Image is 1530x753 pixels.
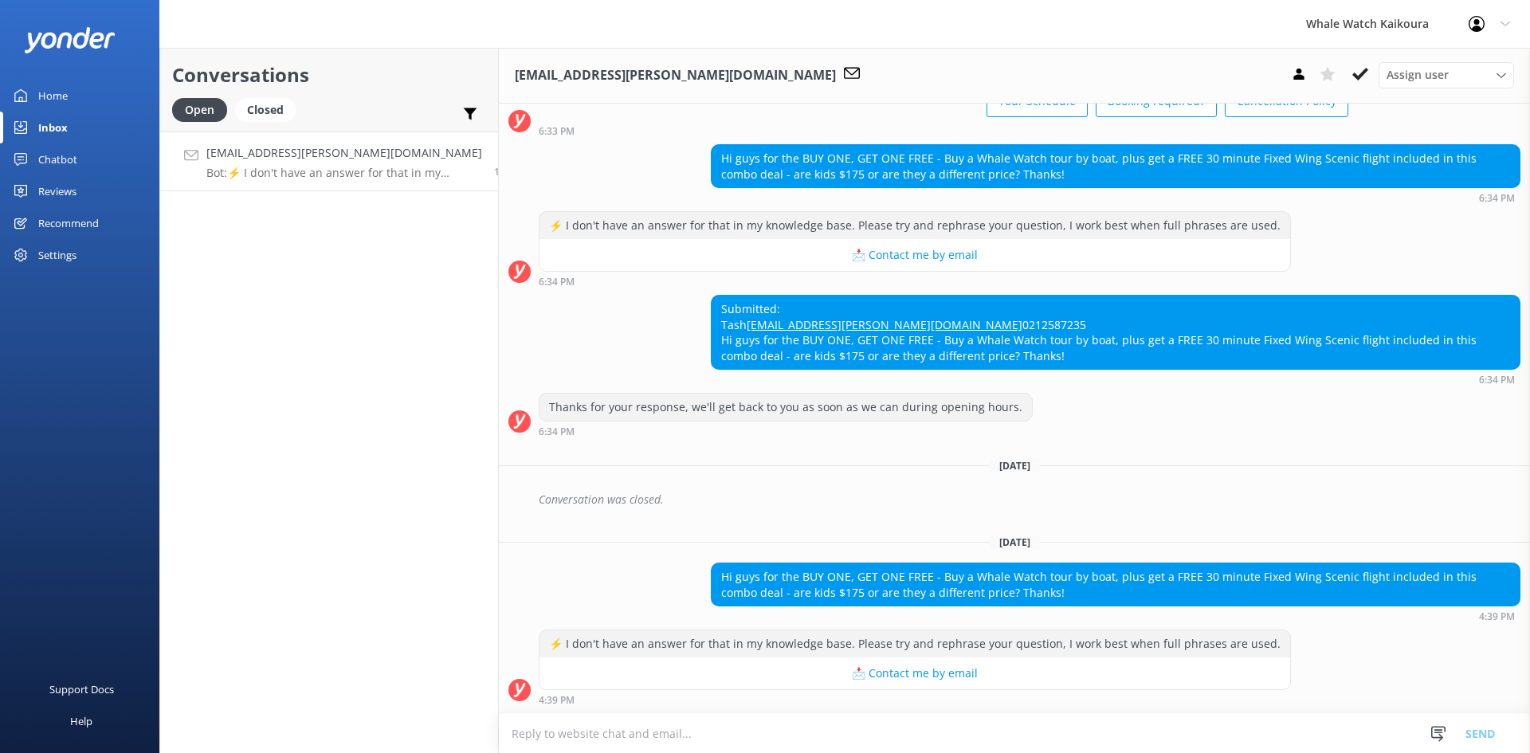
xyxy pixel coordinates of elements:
[38,112,68,143] div: Inbox
[1479,375,1515,385] strong: 6:34 PM
[747,317,1022,332] a: [EMAIL_ADDRESS][PERSON_NAME][DOMAIN_NAME]
[508,486,1520,513] div: 2025-08-25T20:55:01.042
[712,145,1520,187] div: Hi guys for the BUY ONE, GET ONE FREE - Buy a Whale Watch tour by boat, plus get a FREE 30 minute...
[539,486,1520,513] div: Conversation was closed.
[24,27,116,53] img: yonder-white-logo.png
[235,100,304,118] a: Closed
[539,212,1290,239] div: ⚡ I don't have an answer for that in my knowledge base. Please try and rephrase your question, I ...
[38,175,76,207] div: Reviews
[539,394,1032,421] div: Thanks for your response, we'll get back to you as soon as we can during opening hours.
[711,192,1520,203] div: Aug 23 2025 06:34pm (UTC +12:00) Pacific/Auckland
[1479,194,1515,203] strong: 6:34 PM
[172,100,235,118] a: Open
[712,563,1520,606] div: Hi guys for the BUY ONE, GET ONE FREE - Buy a Whale Watch tour by boat, plus get a FREE 30 minute...
[539,694,1291,705] div: Sep 13 2025 04:39pm (UTC +12:00) Pacific/Auckland
[172,98,227,122] div: Open
[1479,612,1515,622] strong: 4:39 PM
[206,144,482,162] h4: [EMAIL_ADDRESS][PERSON_NAME][DOMAIN_NAME]
[38,207,99,239] div: Recommend
[172,60,486,90] h2: Conversations
[49,673,114,705] div: Support Docs
[1379,62,1514,88] div: Assign User
[515,65,836,86] h3: [EMAIL_ADDRESS][PERSON_NAME][DOMAIN_NAME]
[38,239,76,271] div: Settings
[539,657,1290,689] button: 📩 Contact me by email
[711,374,1520,385] div: Aug 23 2025 06:34pm (UTC +12:00) Pacific/Auckland
[539,277,575,287] strong: 6:34 PM
[1387,66,1449,84] span: Assign user
[38,80,68,112] div: Home
[38,143,77,175] div: Chatbot
[539,239,1290,271] button: 📩 Contact me by email
[160,131,498,191] a: [EMAIL_ADDRESS][PERSON_NAME][DOMAIN_NAME]Bot:⚡ I don't have an answer for that in my knowledge ba...
[539,426,1033,437] div: Aug 23 2025 06:34pm (UTC +12:00) Pacific/Auckland
[539,125,1348,136] div: Aug 23 2025 06:33pm (UTC +12:00) Pacific/Auckland
[206,166,482,180] p: Bot: ⚡ I don't have an answer for that in my knowledge base. Please try and rephrase your questio...
[70,705,92,737] div: Help
[539,276,1291,287] div: Aug 23 2025 06:34pm (UTC +12:00) Pacific/Auckland
[539,630,1290,657] div: ⚡ I don't have an answer for that in my knowledge base. Please try and rephrase your question, I ...
[539,127,575,136] strong: 6:33 PM
[539,696,575,705] strong: 4:39 PM
[539,427,575,437] strong: 6:34 PM
[712,296,1520,369] div: Submitted: Tash 0212587235 Hi guys for the BUY ONE, GET ONE FREE - Buy a Whale Watch tour by boat...
[990,535,1040,549] span: [DATE]
[494,165,512,178] span: Sep 13 2025 04:39pm (UTC +12:00) Pacific/Auckland
[711,610,1520,622] div: Sep 13 2025 04:39pm (UTC +12:00) Pacific/Auckland
[990,459,1040,473] span: [DATE]
[235,98,296,122] div: Closed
